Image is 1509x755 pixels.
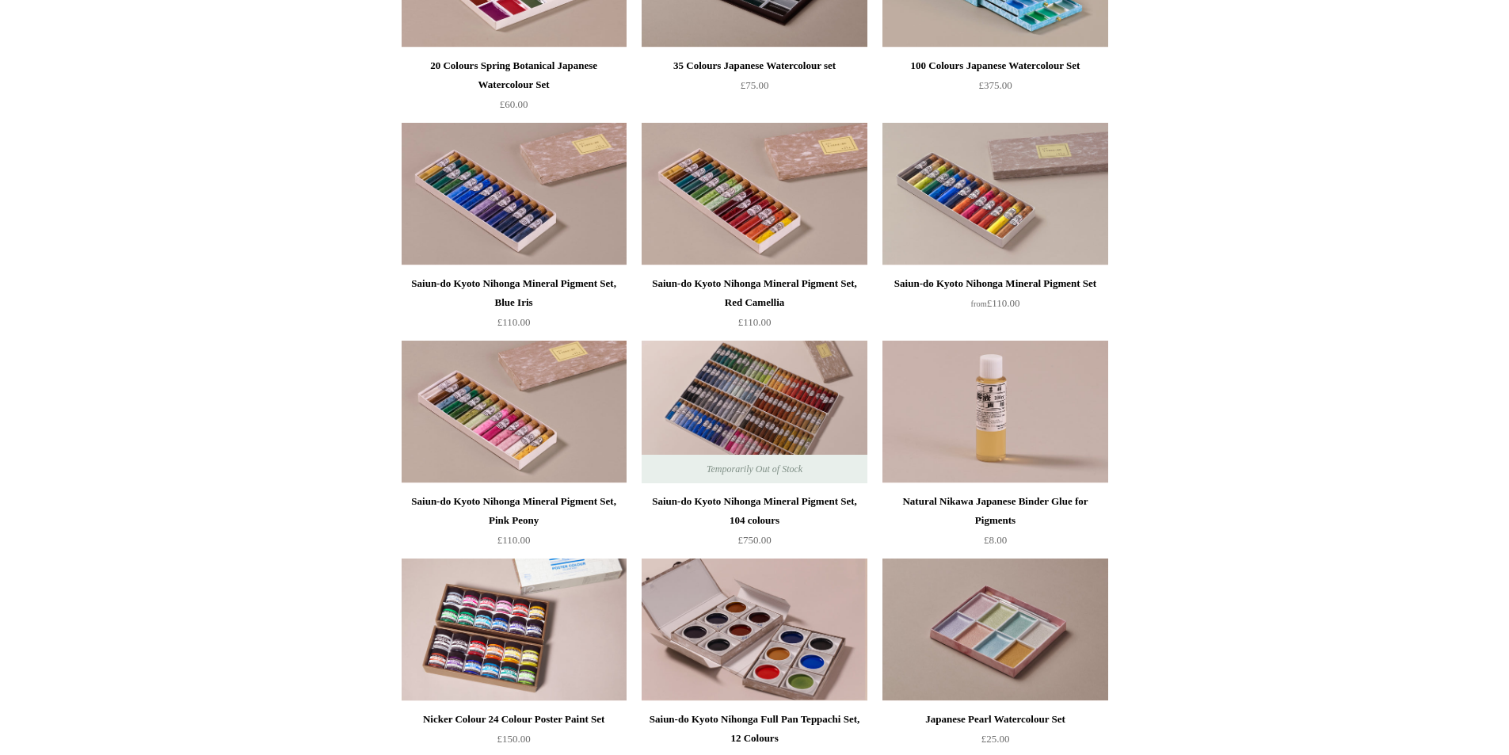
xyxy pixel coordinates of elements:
[642,559,867,701] img: Saiun-do Kyoto Nihonga Full Pan Teppachi Set, 12 Colours
[886,274,1103,293] div: Saiun-do Kyoto Nihonga Mineral Pigment Set
[406,492,623,530] div: Saiun-do Kyoto Nihonga Mineral Pigment Set, Pink Peony
[642,56,867,121] a: 35 Colours Japanese Watercolour set £75.00
[978,79,1012,91] span: £375.00
[402,123,627,265] img: Saiun-do Kyoto Nihonga Mineral Pigment Set, Blue Iris
[886,710,1103,729] div: Japanese Pearl Watercolour Set
[642,341,867,483] a: Saiun-do Kyoto Nihonga Mineral Pigment Set, 104 colours Saiun-do Kyoto Nihonga Mineral Pigment Se...
[882,341,1107,483] img: Natural Nikawa Japanese Binder Glue for Pigments
[402,56,627,121] a: 20 Colours Spring Botanical Japanese Watercolour Set £60.00
[646,56,863,75] div: 35 Colours Japanese Watercolour set
[402,492,627,557] a: Saiun-do Kyoto Nihonga Mineral Pigment Set, Pink Peony £110.00
[402,559,627,701] img: Nicker Colour 24 Colour Poster Paint Set
[691,455,818,483] span: Temporarily Out of Stock
[642,492,867,557] a: Saiun-do Kyoto Nihonga Mineral Pigment Set, 104 colours £750.00
[882,274,1107,339] a: Saiun-do Kyoto Nihonga Mineral Pigment Set from£110.00
[984,534,1007,546] span: £8.00
[882,559,1107,701] img: Japanese Pearl Watercolour Set
[642,341,867,483] img: Saiun-do Kyoto Nihonga Mineral Pigment Set, 104 colours
[882,341,1107,483] a: Natural Nikawa Japanese Binder Glue for Pigments Natural Nikawa Japanese Binder Glue for Pigments
[406,56,623,94] div: 20 Colours Spring Botanical Japanese Watercolour Set
[406,710,623,729] div: Nicker Colour 24 Colour Poster Paint Set
[882,559,1107,701] a: Japanese Pearl Watercolour Set Japanese Pearl Watercolour Set
[402,559,627,701] a: Nicker Colour 24 Colour Poster Paint Set Nicker Colour 24 Colour Poster Paint Set
[646,274,863,312] div: Saiun-do Kyoto Nihonga Mineral Pigment Set, Red Camellia
[402,341,627,483] a: Saiun-do Kyoto Nihonga Mineral Pigment Set, Pink Peony Saiun-do Kyoto Nihonga Mineral Pigment Set...
[971,299,987,308] span: from
[882,56,1107,121] a: 100 Colours Japanese Watercolour Set £375.00
[886,56,1103,75] div: 100 Colours Japanese Watercolour Set
[497,534,531,546] span: £110.00
[646,710,863,748] div: Saiun-do Kyoto Nihonga Full Pan Teppachi Set, 12 Colours
[981,733,1010,745] span: £25.00
[646,492,863,530] div: Saiun-do Kyoto Nihonga Mineral Pigment Set, 104 colours
[882,123,1107,265] a: Saiun-do Kyoto Nihonga Mineral Pigment Set Saiun-do Kyoto Nihonga Mineral Pigment Set
[642,123,867,265] a: Saiun-do Kyoto Nihonga Mineral Pigment Set, Red Camellia Saiun-do Kyoto Nihonga Mineral Pigment S...
[737,534,771,546] span: £750.00
[642,274,867,339] a: Saiun-do Kyoto Nihonga Mineral Pigment Set, Red Camellia £110.00
[882,492,1107,557] a: Natural Nikawa Japanese Binder Glue for Pigments £8.00
[971,297,1020,309] span: £110.00
[882,123,1107,265] img: Saiun-do Kyoto Nihonga Mineral Pigment Set
[402,123,627,265] a: Saiun-do Kyoto Nihonga Mineral Pigment Set, Blue Iris Saiun-do Kyoto Nihonga Mineral Pigment Set,...
[642,559,867,701] a: Saiun-do Kyoto Nihonga Full Pan Teppachi Set, 12 Colours Saiun-do Kyoto Nihonga Full Pan Teppachi...
[402,341,627,483] img: Saiun-do Kyoto Nihonga Mineral Pigment Set, Pink Peony
[497,733,530,745] span: £150.00
[402,274,627,339] a: Saiun-do Kyoto Nihonga Mineral Pigment Set, Blue Iris £110.00
[642,123,867,265] img: Saiun-do Kyoto Nihonga Mineral Pigment Set, Red Camellia
[500,98,528,110] span: £60.00
[497,316,531,328] span: £110.00
[738,316,772,328] span: £110.00
[741,79,769,91] span: £75.00
[886,492,1103,530] div: Natural Nikawa Japanese Binder Glue for Pigments
[406,274,623,312] div: Saiun-do Kyoto Nihonga Mineral Pigment Set, Blue Iris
